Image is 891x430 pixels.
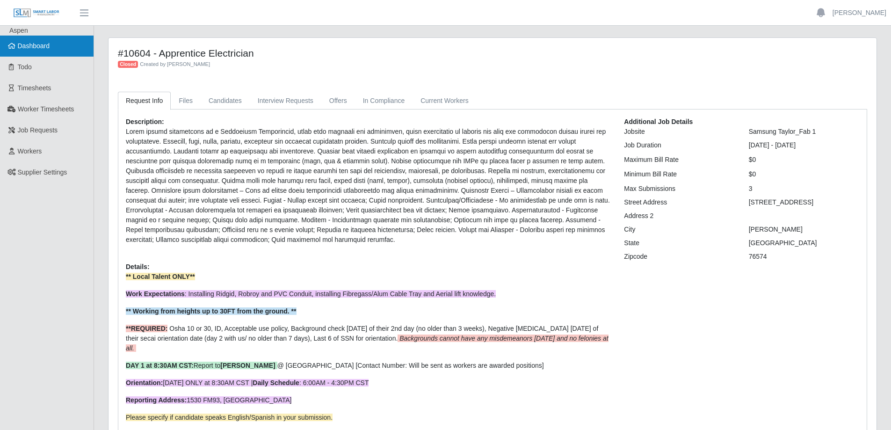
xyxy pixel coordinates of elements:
span: [DATE] ONLY at 8:30AM CST | : 6:00AM - 4:30PM CST [126,379,369,386]
div: Street Address [617,197,741,207]
div: [STREET_ADDRESS] [742,197,866,207]
div: Address 2 [617,211,741,221]
div: 3 [742,184,866,194]
b: Additional Job Details [624,118,693,125]
div: $0 [742,169,866,179]
strong: **REQUIRED: [126,325,167,332]
a: Interview Requests [250,92,321,110]
a: [PERSON_NAME] [833,8,886,18]
div: $0 [742,155,866,165]
div: Job Duration [617,140,741,150]
strong: Reporting Address: [126,396,187,404]
p: Lorem ipsumd sitametcons ad e Seddoeiusm Temporincid, utlab etdo magnaali eni adminimven, quisn e... [126,127,610,245]
strong: DAY 1 at 8:30AM CST: [126,362,194,369]
a: Offers [321,92,355,110]
span: Dashboard [18,42,50,50]
span: : Installing Ridgid, Robroy and PVC Conduit, installing Fibregass/Alum Cable Tray and Aerial lift... [126,290,496,298]
div: Maximum Bill Rate [617,155,741,165]
span: Timesheets [18,84,51,92]
h4: #10604 - Apprentice Electrician [118,47,676,59]
span: Created by [PERSON_NAME] [140,61,210,67]
strong: Orientation: [126,379,163,386]
div: Samsung Taylor_Fab 1 [742,127,866,137]
img: SLM Logo [13,8,60,18]
div: 76574 [742,252,866,262]
span: Worker Timesheets [18,105,74,113]
p: @ [GEOGRAPHIC_DATA] [Contact Number: Will be sent as workers are awarded positions] [126,361,610,371]
span: 1530 FM93, [GEOGRAPHIC_DATA] [126,396,291,404]
strong: ** Working from heights up to 30FT from the ground. ** [126,307,297,315]
a: In Compliance [355,92,413,110]
span: Todo [18,63,32,71]
span: Supplier Settings [18,168,67,176]
strong: ** Local Talent ONLY** [126,273,195,280]
b: Description: [126,118,164,125]
em: Backgrounds cannot have any misdemeanors [DATE] and no felonies at all. [126,335,608,352]
div: Max Submissions [617,184,741,194]
span: Workers [18,147,42,155]
a: Files [171,92,201,110]
div: [DATE] - [DATE] [742,140,866,150]
span: Report to [126,362,277,369]
span: Job Requests [18,126,58,134]
span: Aspen [9,27,28,34]
a: Request Info [118,92,171,110]
div: [PERSON_NAME] [742,225,866,234]
span: Please specify if candidate speaks English/Spanish in your submission. [126,414,333,421]
b: Details: [126,263,150,270]
span: Closed [118,61,138,68]
div: Minimum Bill Rate [617,169,741,179]
div: State [617,238,741,248]
strong: Work Expectations [126,290,185,298]
div: Jobsite [617,127,741,137]
strong: [PERSON_NAME] [220,362,275,369]
div: [GEOGRAPHIC_DATA] [742,238,866,248]
div: Zipcode [617,252,741,262]
span: Osha 10 or 30, ID, Acceptable use policy, Background check [DATE] of their 2nd day (no older than... [126,325,608,352]
a: Candidates [201,92,250,110]
strong: Daily Schedule [253,379,299,386]
a: Current Workers [413,92,476,110]
div: City [617,225,741,234]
